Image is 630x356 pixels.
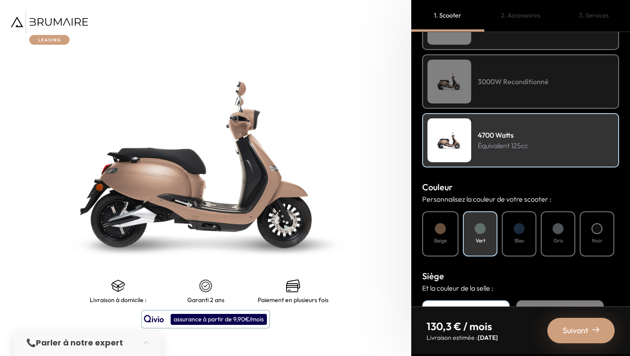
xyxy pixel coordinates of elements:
[286,279,300,293] img: credit-cards.png
[478,130,528,140] h4: 4700 Watts
[422,283,619,293] p: Et la couleur de la selle :
[476,237,485,245] h4: Vert
[90,296,147,303] p: Livraison à domicile :
[111,279,125,293] img: shipping.png
[422,181,619,194] h3: Couleur
[422,270,619,283] h3: Siège
[187,296,224,303] p: Garanti 2 ans
[427,319,498,333] p: 130,3 € / mois
[514,237,524,245] h4: Bleu
[553,237,563,245] h4: Gris
[478,140,528,151] p: Équivalent 125cc
[427,118,471,162] img: Scooter Leasing
[427,333,498,342] p: Livraison estimée :
[478,334,498,342] span: [DATE]
[592,326,599,333] img: right-arrow-2.png
[563,324,588,337] span: Suivant
[11,11,88,45] img: Brumaire Leasing
[427,60,471,103] img: Scooter Leasing
[521,306,598,317] h4: Beige
[144,314,164,324] img: logo qivio
[141,310,270,328] button: assurance à partir de 9,90€/mois
[434,237,447,245] h4: Beige
[592,237,602,245] h4: Noir
[427,306,504,317] h4: Noir
[199,279,213,293] img: certificat-de-garantie.png
[258,296,329,303] p: Paiement en plusieurs fois
[171,314,267,325] div: assurance à partir de 9,90€/mois
[422,194,619,204] p: Personnalisez la couleur de votre scooter :
[478,76,549,87] h4: 3000W Reconditionné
